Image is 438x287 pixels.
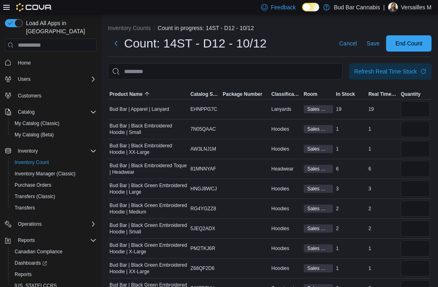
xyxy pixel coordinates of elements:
span: Operations [18,221,42,227]
div: 1 [335,124,367,134]
span: 81MNNYAF [191,166,216,172]
input: This is a search bar. After typing your query, hit enter to filter the results lower in the page. [108,63,343,80]
div: 3 [335,184,367,194]
div: 2 [335,224,367,233]
div: 3 [367,184,399,194]
button: My Catalog (Classic) [8,118,100,129]
nav: An example of EuiBreadcrumbs [108,24,432,34]
button: Transfers (Classic) [8,191,100,202]
span: Inventory [15,146,97,156]
span: Dashboards [11,258,97,268]
span: Sales Room [304,145,333,153]
button: Users [2,73,100,85]
span: 7N05QAAC [191,126,216,132]
a: Transfers [11,203,38,213]
span: Sales Room [307,106,329,113]
span: Transfers (Classic) [11,192,97,201]
span: Sales Room [307,145,329,153]
span: In Stock [336,91,355,97]
a: My Catalog (Beta) [11,130,57,140]
button: Users [15,74,34,84]
span: Sales Room [304,224,333,233]
span: My Catalog (Beta) [11,130,97,140]
div: 1 [335,244,367,253]
button: Inventory [15,146,41,156]
span: Sales Room [307,245,329,252]
div: 1 [367,144,399,154]
a: Reports [11,270,35,279]
button: My Catalog (Beta) [8,129,100,140]
span: Reports [15,235,97,245]
span: Z68QF2D6 [191,265,215,272]
span: Inventory Manager (Classic) [15,170,75,177]
span: Bud Bar | Apparel | Lanyard [109,106,169,112]
span: 5JEQ2ADX [191,225,215,232]
div: 6 [335,164,367,174]
button: Package Number [221,89,270,99]
button: Inventory Count [8,157,100,168]
span: Reports [18,237,35,244]
span: Customers [15,91,97,101]
span: Bud Bar | Black Green Embroidered Hoodie | Small [109,222,187,235]
button: Reports [2,235,100,246]
img: Cova [16,3,52,11]
a: Dashboards [8,257,100,269]
span: My Catalog (Classic) [15,120,60,127]
button: Refresh Real Time Stock [349,63,432,80]
button: Inventory Manager (Classic) [8,168,100,179]
a: Inventory Count [11,158,52,167]
span: Headwear [271,166,294,172]
span: Sales Room [307,205,329,212]
span: Reports [15,271,32,278]
span: Save [367,39,380,47]
span: Cancel [339,39,357,47]
button: Inventory [2,145,100,157]
button: Product Name [108,89,189,99]
button: End Count [386,35,432,52]
span: Sales Room [304,205,333,213]
p: Versailles M [401,2,432,12]
span: Sales Room [304,244,333,252]
span: HNGJ8WCJ [191,186,217,192]
span: My Catalog (Beta) [15,132,54,138]
div: 2 [335,204,367,214]
a: Customers [15,91,45,101]
span: Quantity [401,91,421,97]
span: Hoodies [271,186,289,192]
a: Canadian Compliance [11,247,66,257]
button: Count in progress: 14ST - D12 - 10/12 [158,25,254,31]
div: 2 [367,204,399,214]
span: Inventory Count [11,158,97,167]
span: Transfers (Classic) [15,193,55,200]
span: RG4YGZZ8 [191,205,216,212]
div: 2 [367,224,399,233]
span: Sales Room [307,265,329,272]
span: PM2TKJ6R [191,245,215,252]
span: EHNPPG7C [191,106,217,112]
span: AW3LNJ1M [191,146,217,152]
span: Lanyards [271,106,291,112]
span: Sales Room [304,105,333,113]
button: Canadian Compliance [8,246,100,257]
button: Purchase Orders [8,179,100,191]
button: In Stock [335,89,367,99]
button: Reports [8,269,100,280]
span: Transfers [11,203,97,213]
span: Dashboards [15,260,47,266]
div: 6 [367,164,399,174]
button: Cancel [336,35,360,52]
span: Sales Room [307,185,329,192]
button: Catalog [2,106,100,118]
span: Reports [11,270,97,279]
span: Hoodies [271,265,289,272]
button: Save [363,35,383,52]
span: Bud Bar | Black Green Embroidered Hoodie | XX-Large [109,262,187,275]
button: Operations [15,219,45,229]
button: Inventory Counts [108,25,151,31]
span: Hoodies [271,126,289,132]
span: Bud Bar | Black Embroidered Hoodie | Small [109,123,187,136]
p: Bud Bar Cannabis [334,2,380,12]
button: Transfers [8,202,100,214]
span: Canadian Compliance [15,248,62,255]
a: Transfers (Classic) [11,192,58,201]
